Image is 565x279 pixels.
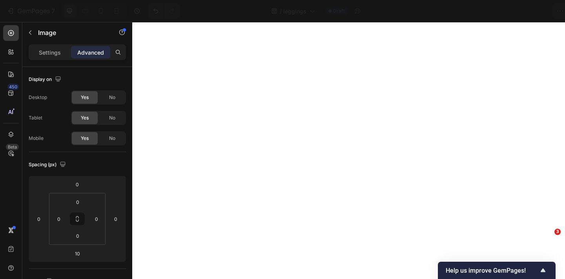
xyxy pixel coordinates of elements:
span: / [280,7,282,15]
input: 0 [110,213,122,225]
span: Help us improve GemPages! [446,267,538,274]
p: Image [38,28,105,37]
span: Yes [81,135,89,142]
span: Yes [81,94,89,101]
span: Draft [333,7,345,15]
p: Advanced [77,48,104,57]
div: Tablet [29,114,42,121]
div: Spacing (px) [29,160,67,170]
input: 0px [70,196,86,208]
span: No [109,135,115,142]
span: 3 [554,229,561,235]
input: 0px [53,213,65,225]
p: Settings [39,48,61,57]
input: 0px [91,213,102,225]
p: 7 [51,6,55,16]
input: 0 [69,178,85,190]
input: 10 [69,248,85,259]
iframe: Intercom live chat [538,240,557,259]
button: Show survey - Help us improve GemPages! [446,266,548,275]
span: Yes [81,114,89,121]
button: 7 [3,3,58,19]
div: Publish [519,7,539,15]
button: Save [484,3,510,19]
input: 0px [70,230,86,242]
iframe: Design area [132,22,565,279]
span: Save [490,8,503,15]
span: leggings [283,7,306,15]
div: Beta [6,144,19,150]
span: No [109,94,115,101]
div: Display on [29,74,63,85]
div: 450 [7,84,19,90]
div: Desktop [29,94,47,101]
button: Publish [513,3,546,19]
span: No [109,114,115,121]
div: Mobile [29,135,44,142]
input: 0 [33,213,45,225]
div: Undo/Redo [148,3,180,19]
